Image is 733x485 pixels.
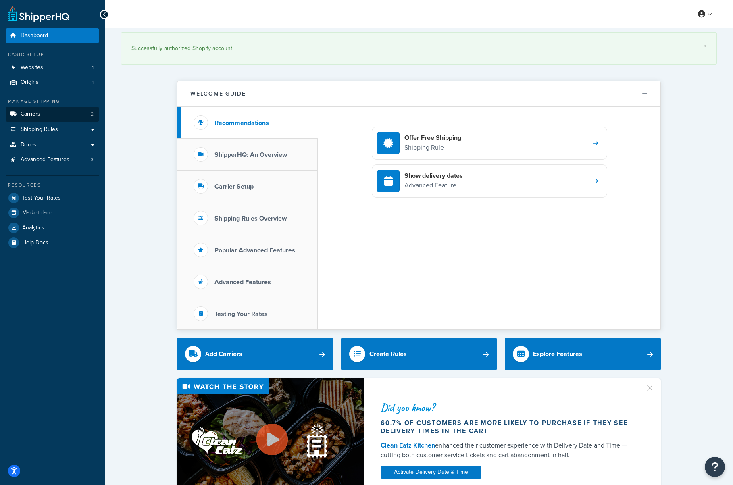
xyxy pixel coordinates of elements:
[6,98,99,105] div: Manage Shipping
[21,111,40,118] span: Carriers
[6,28,99,43] a: Dashboard
[214,310,268,318] h3: Testing Your Rates
[6,152,99,167] a: Advanced Features3
[205,348,242,360] div: Add Carriers
[214,279,271,286] h3: Advanced Features
[505,338,661,370] a: Explore Features
[404,142,461,153] p: Shipping Rule
[21,156,69,163] span: Advanced Features
[341,338,497,370] a: Create Rules
[21,32,48,39] span: Dashboard
[703,43,706,49] a: ×
[22,195,61,202] span: Test Your Rates
[6,60,99,75] li: Websites
[381,402,635,413] div: Did you know?
[6,182,99,189] div: Resources
[22,225,44,231] span: Analytics
[404,171,463,180] h4: Show delivery dates
[214,151,287,158] h3: ShipperHQ: An Overview
[6,221,99,235] a: Analytics
[131,43,706,54] div: Successfully authorized Shopify account
[214,215,287,222] h3: Shipping Rules Overview
[381,441,635,460] div: enhanced their customer experience with Delivery Date and Time — cutting both customer service ti...
[177,338,333,370] a: Add Carriers
[6,51,99,58] div: Basic Setup
[91,156,94,163] span: 3
[214,183,254,190] h3: Carrier Setup
[214,119,269,127] h3: Recommendations
[91,111,94,118] span: 2
[21,79,39,86] span: Origins
[381,419,635,435] div: 60.7% of customers are more likely to purchase if they see delivery times in the cart
[6,191,99,205] a: Test Your Rates
[6,75,99,90] a: Origins1
[533,348,582,360] div: Explore Features
[6,75,99,90] li: Origins
[381,466,481,479] a: Activate Delivery Date & Time
[22,210,52,216] span: Marketplace
[6,152,99,167] li: Advanced Features
[6,122,99,137] a: Shipping Rules
[6,235,99,250] a: Help Docs
[6,107,99,122] a: Carriers2
[381,441,435,450] a: Clean Eatz Kitchen
[177,81,660,107] button: Welcome Guide
[21,126,58,133] span: Shipping Rules
[404,133,461,142] h4: Offer Free Shipping
[6,206,99,220] a: Marketplace
[705,457,725,477] button: Open Resource Center
[21,142,36,148] span: Boxes
[6,107,99,122] li: Carriers
[190,91,246,97] h2: Welcome Guide
[6,60,99,75] a: Websites1
[404,180,463,191] p: Advanced Feature
[21,64,43,71] span: Websites
[22,239,48,246] span: Help Docs
[6,137,99,152] a: Boxes
[92,64,94,71] span: 1
[92,79,94,86] span: 1
[214,247,295,254] h3: Popular Advanced Features
[369,348,407,360] div: Create Rules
